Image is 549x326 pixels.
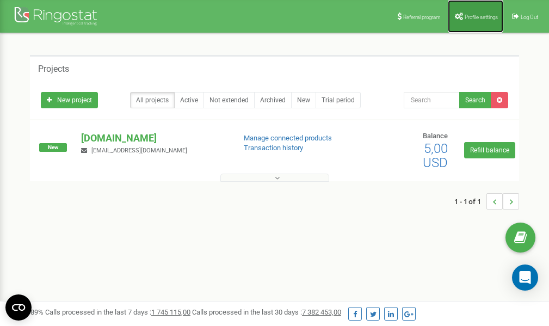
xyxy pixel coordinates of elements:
[423,132,448,140] span: Balance
[81,131,226,145] p: [DOMAIN_NAME]
[423,141,448,170] span: 5,00 USD
[403,14,441,20] span: Referral program
[464,142,515,158] a: Refill balance
[465,14,498,20] span: Profile settings
[454,182,519,220] nav: ...
[244,134,332,142] a: Manage connected products
[254,92,292,108] a: Archived
[174,92,204,108] a: Active
[39,143,67,152] span: New
[316,92,361,108] a: Trial period
[192,308,341,316] span: Calls processed in the last 30 days :
[512,265,538,291] div: Open Intercom Messenger
[41,92,98,108] a: New project
[244,144,303,152] a: Transaction history
[291,92,316,108] a: New
[151,308,190,316] u: 1 745 115,00
[130,92,175,108] a: All projects
[454,193,486,210] span: 1 - 1 of 1
[38,64,69,74] h5: Projects
[459,92,491,108] button: Search
[91,147,187,154] span: [EMAIL_ADDRESS][DOMAIN_NAME]
[45,308,190,316] span: Calls processed in the last 7 days :
[521,14,538,20] span: Log Out
[302,308,341,316] u: 7 382 453,00
[404,92,460,108] input: Search
[5,294,32,321] button: Open CMP widget
[203,92,255,108] a: Not extended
